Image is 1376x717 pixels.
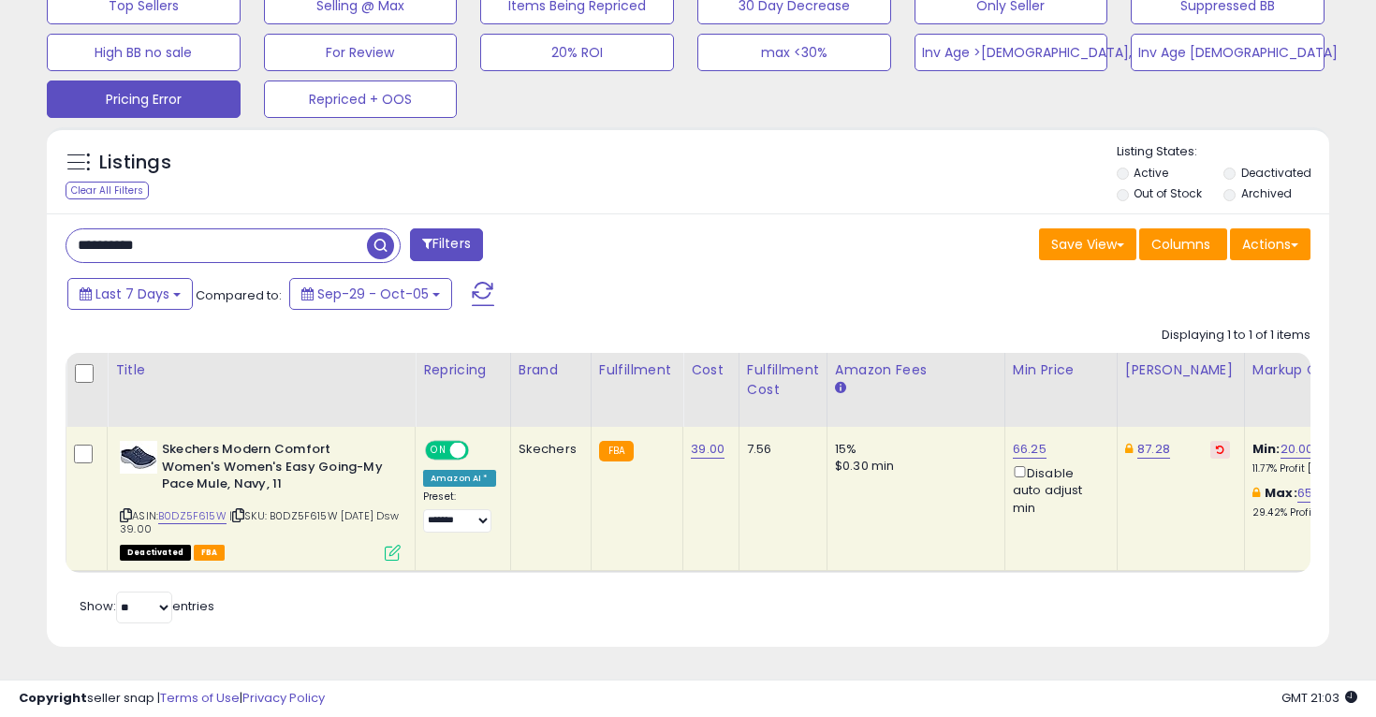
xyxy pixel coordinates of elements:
[196,286,282,304] span: Compared to:
[19,690,325,708] div: seller snap | |
[289,278,452,310] button: Sep-29 - Oct-05
[120,508,400,536] span: | SKU: B0DZ5F615W [DATE] Dsw 39.00
[691,360,731,380] div: Cost
[519,360,583,380] div: Brand
[519,441,577,458] div: Skechers
[47,34,241,71] button: High BB no sale
[1013,462,1103,517] div: Disable auto adjust min
[66,182,149,199] div: Clear All Filters
[1131,34,1325,71] button: Inv Age [DEMOGRAPHIC_DATA]
[1013,360,1109,380] div: Min Price
[99,150,171,176] h5: Listings
[747,441,812,458] div: 7.56
[1151,235,1210,254] span: Columns
[1265,484,1297,502] b: Max:
[697,34,891,71] button: max <30%
[915,34,1108,71] button: Inv Age >[DEMOGRAPHIC_DATA], <91
[47,80,241,118] button: Pricing Error
[19,689,87,707] strong: Copyright
[120,545,191,561] span: All listings that are unavailable for purchase on Amazon for any reason other than out-of-stock
[1230,228,1310,260] button: Actions
[1281,689,1357,707] span: 2025-10-13 21:03 GMT
[691,440,725,459] a: 39.00
[423,360,503,380] div: Repricing
[158,508,227,524] a: B0DZ5F615W
[120,441,157,474] img: 41Oi9yc2maL._SL40_.jpg
[835,441,990,458] div: 15%
[835,458,990,475] div: $0.30 min
[95,285,169,303] span: Last 7 Days
[466,443,496,459] span: OFF
[160,689,240,707] a: Terms of Use
[1241,165,1311,181] label: Deactivated
[264,80,458,118] button: Repriced + OOS
[1134,185,1202,201] label: Out of Stock
[264,34,458,71] button: For Review
[410,228,483,261] button: Filters
[80,597,214,615] span: Show: entries
[599,360,675,380] div: Fulfillment
[1241,185,1292,201] label: Archived
[835,380,846,397] small: Amazon Fees.
[1117,143,1330,161] p: Listing States:
[1013,440,1047,459] a: 66.25
[317,285,429,303] span: Sep-29 - Oct-05
[1134,165,1168,181] label: Active
[120,441,401,559] div: ASIN:
[1281,440,1314,459] a: 20.00
[162,441,389,498] b: Skechers Modern Comfort Women's Women's Easy Going-My Pace Mule, Navy, 11
[115,360,407,380] div: Title
[747,360,819,400] div: Fulfillment Cost
[423,470,496,487] div: Amazon AI *
[67,278,193,310] button: Last 7 Days
[599,441,634,461] small: FBA
[1252,440,1281,458] b: Min:
[423,490,496,533] div: Preset:
[242,689,325,707] a: Privacy Policy
[194,545,226,561] span: FBA
[1139,228,1227,260] button: Columns
[1137,440,1170,459] a: 87.28
[1125,360,1237,380] div: [PERSON_NAME]
[1297,484,1331,503] a: 65.85
[1162,327,1310,344] div: Displaying 1 to 1 of 1 items
[835,360,997,380] div: Amazon Fees
[480,34,674,71] button: 20% ROI
[427,443,450,459] span: ON
[1039,228,1136,260] button: Save View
